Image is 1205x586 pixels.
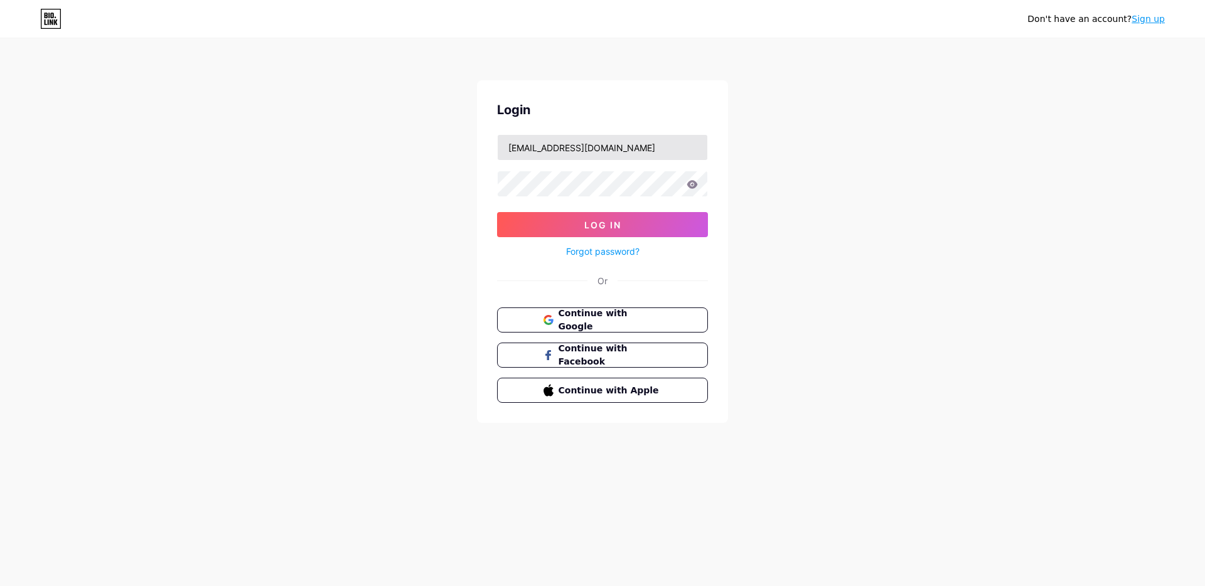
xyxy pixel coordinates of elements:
button: Log In [497,212,708,237]
span: Continue with Google [559,307,662,333]
button: Continue with Google [497,307,708,333]
div: Or [597,274,608,287]
a: Sign up [1132,14,1165,24]
div: Don't have an account? [1027,13,1165,26]
div: Login [497,100,708,119]
span: Log In [584,220,621,230]
span: Continue with Apple [559,384,662,397]
input: Username [498,135,707,160]
span: Continue with Facebook [559,342,662,368]
a: Forgot password? [566,245,640,258]
button: Continue with Facebook [497,343,708,368]
button: Continue with Apple [497,378,708,403]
